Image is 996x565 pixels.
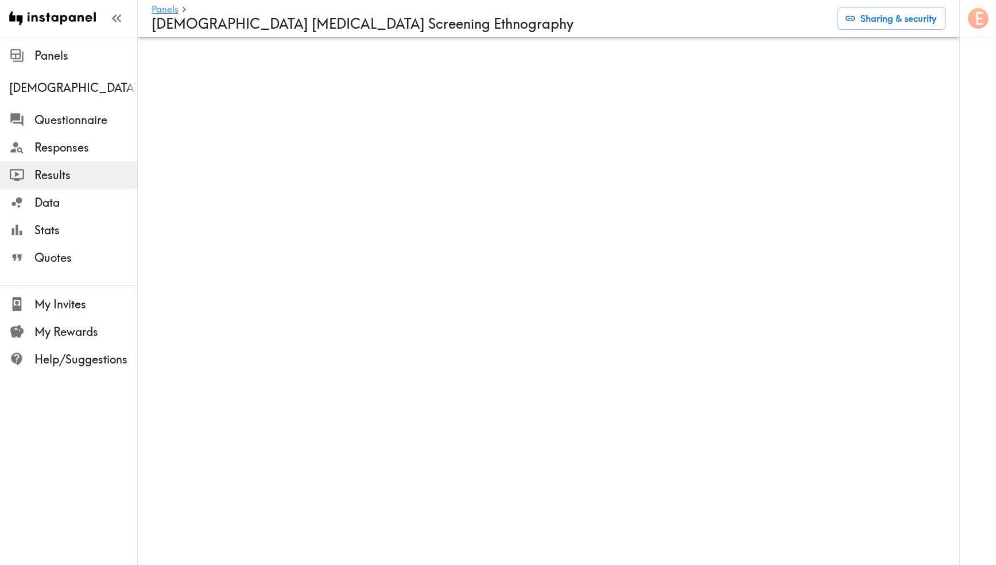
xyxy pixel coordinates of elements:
[9,80,137,96] span: [DEMOGRAPHIC_DATA] [MEDICAL_DATA] Screening Ethnography
[34,351,137,367] span: Help/Suggestions
[838,7,945,30] button: Sharing & security
[975,9,983,29] span: E
[34,195,137,211] span: Data
[34,296,137,312] span: My Invites
[152,16,828,32] h4: [DEMOGRAPHIC_DATA] [MEDICAL_DATA] Screening Ethnography
[34,250,137,266] span: Quotes
[34,48,137,64] span: Panels
[34,112,137,128] span: Questionnaire
[34,222,137,238] span: Stats
[152,5,179,16] a: Panels
[34,167,137,183] span: Results
[34,324,137,340] span: My Rewards
[967,7,990,30] button: E
[9,80,137,96] div: Male Prostate Cancer Screening Ethnography
[34,140,137,156] span: Responses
